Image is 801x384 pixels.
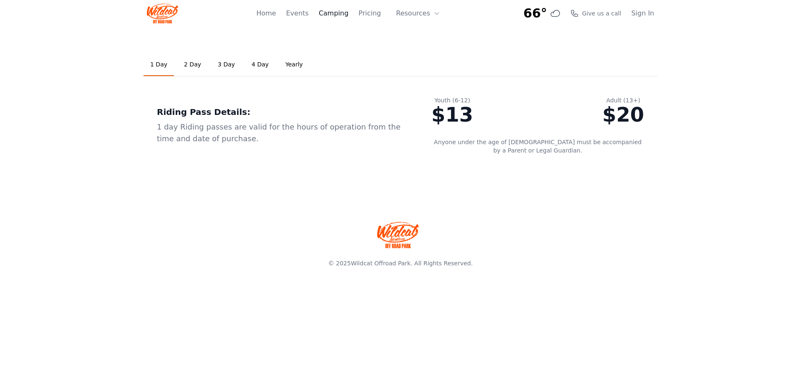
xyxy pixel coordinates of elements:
[391,5,445,22] button: Resources
[570,9,621,18] a: Give us a call
[431,104,473,125] div: $13
[582,9,621,18] span: Give us a call
[377,221,419,248] img: Wildcat Offroad park
[631,8,654,18] a: Sign In
[177,53,208,76] a: 2 Day
[157,121,405,145] div: 1 day Riding passes are valid for the hours of operation from the time and date of purchase.
[286,8,309,18] a: Events
[351,260,411,267] a: Wildcat Offroad Park
[144,53,174,76] a: 1 Day
[602,96,644,104] div: Adult (13+)
[328,260,473,267] span: © 2025 . All Rights Reserved.
[147,3,178,23] img: Wildcat Logo
[431,96,473,104] div: Youth (6-12)
[524,6,547,21] span: 66°
[431,138,644,155] p: Anyone under the age of [DEMOGRAPHIC_DATA] must be accompanied by a Parent or Legal Guardian.
[279,53,310,76] a: Yearly
[319,8,348,18] a: Camping
[157,106,405,118] div: Riding Pass Details:
[602,104,644,125] div: $20
[245,53,275,76] a: 4 Day
[358,8,381,18] a: Pricing
[211,53,242,76] a: 3 Day
[256,8,276,18] a: Home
